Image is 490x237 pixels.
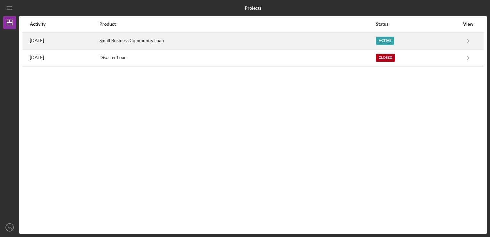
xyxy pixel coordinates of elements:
[376,54,395,62] div: Closed
[99,33,375,49] div: Small Business Community Loan
[7,226,12,229] text: HA
[30,22,99,27] div: Activity
[245,5,261,11] b: Projects
[376,22,460,27] div: Status
[460,22,476,27] div: View
[99,50,375,66] div: Disaster Loan
[30,38,44,43] time: 2025-08-19 16:38
[376,37,394,45] div: Active
[30,55,44,60] time: 2022-10-27 17:25
[3,221,16,234] button: HA
[99,22,375,27] div: Product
